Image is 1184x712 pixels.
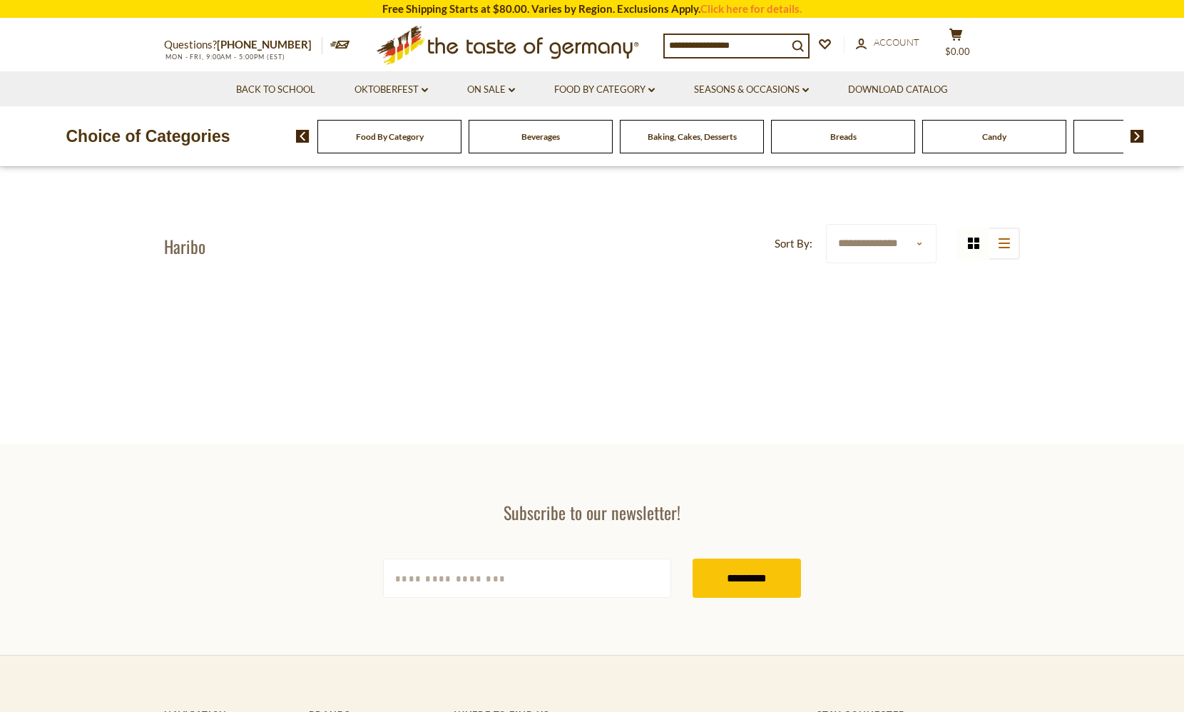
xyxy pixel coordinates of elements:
[521,131,560,142] a: Beverages
[217,38,312,51] a: [PHONE_NUMBER]
[164,235,205,257] h1: Haribo
[296,130,310,143] img: previous arrow
[934,28,977,63] button: $0.00
[700,2,802,15] a: Click here for details.
[775,235,812,253] label: Sort By:
[164,36,322,54] p: Questions?
[1131,130,1144,143] img: next arrow
[356,131,424,142] a: Food By Category
[383,502,801,523] h3: Subscribe to our newsletter!
[648,131,737,142] a: Baking, Cakes, Desserts
[856,35,919,51] a: Account
[830,131,857,142] a: Breads
[982,131,1006,142] a: Candy
[354,82,428,98] a: Oktoberfest
[945,46,970,57] span: $0.00
[164,53,285,61] span: MON - FRI, 9:00AM - 5:00PM (EST)
[694,82,809,98] a: Seasons & Occasions
[848,82,948,98] a: Download Catalog
[554,82,655,98] a: Food By Category
[874,36,919,48] span: Account
[236,82,315,98] a: Back to School
[467,82,515,98] a: On Sale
